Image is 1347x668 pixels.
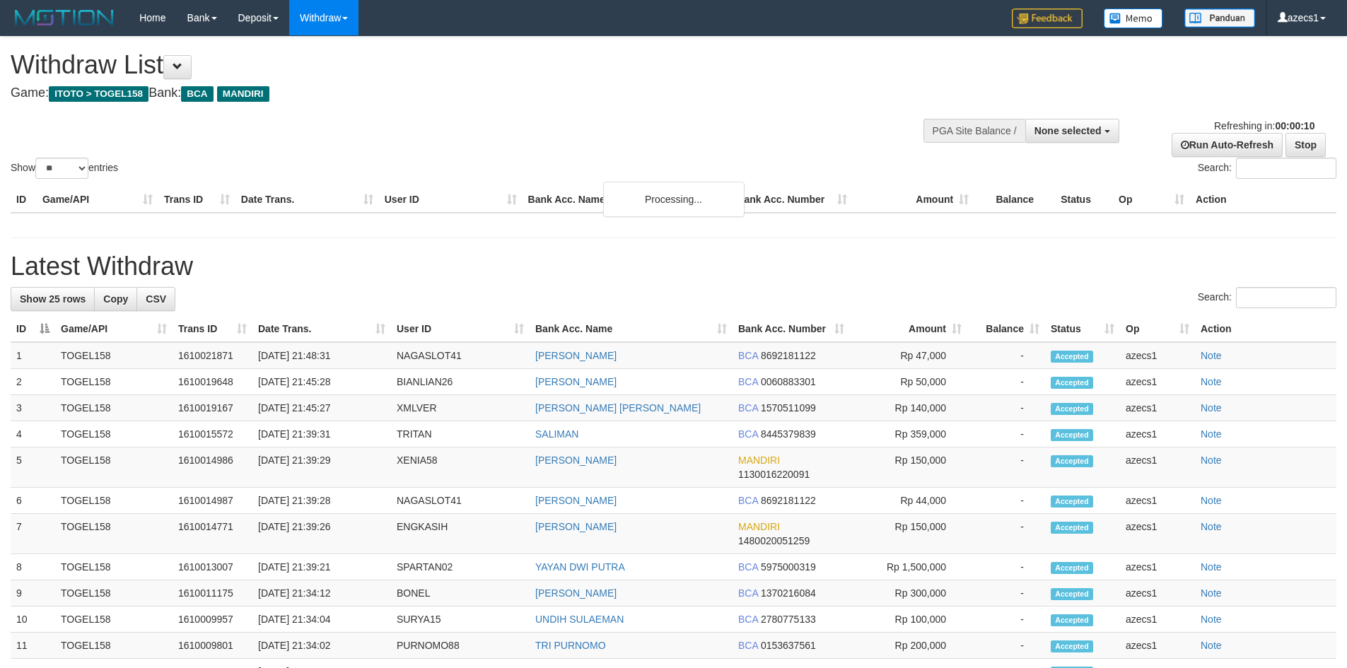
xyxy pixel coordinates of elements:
[1051,640,1093,652] span: Accepted
[1201,614,1222,625] a: Note
[923,119,1025,143] div: PGA Site Balance /
[173,607,252,633] td: 1610009957
[967,395,1045,421] td: -
[1195,316,1336,342] th: Action
[55,633,173,659] td: TOGEL158
[967,488,1045,514] td: -
[94,287,137,311] a: Copy
[1120,633,1195,659] td: azecs1
[967,514,1045,554] td: -
[535,376,617,387] a: [PERSON_NAME]
[850,488,967,514] td: Rp 44,000
[850,554,967,580] td: Rp 1,500,000
[1012,8,1083,28] img: Feedback.jpg
[1201,428,1222,440] a: Note
[1045,316,1120,342] th: Status: activate to sort column ascending
[37,187,158,213] th: Game/API
[1201,640,1222,651] a: Note
[1120,316,1195,342] th: Op: activate to sort column ascending
[967,369,1045,395] td: -
[1201,455,1222,466] a: Note
[535,521,617,532] a: [PERSON_NAME]
[733,316,850,342] th: Bank Acc. Number: activate to sort column ascending
[55,554,173,580] td: TOGEL158
[391,421,530,447] td: TRITAN
[535,614,624,625] a: UNDIH SULAEMAN
[1201,587,1222,599] a: Note
[1120,447,1195,488] td: azecs1
[11,86,884,100] h4: Game: Bank:
[761,614,816,625] span: Copy 2780775133 to clipboard
[967,447,1045,488] td: -
[11,7,118,28] img: MOTION_logo.png
[11,580,55,607] td: 9
[20,293,86,305] span: Show 25 rows
[850,316,967,342] th: Amount: activate to sort column ascending
[55,447,173,488] td: TOGEL158
[967,316,1045,342] th: Balance: activate to sort column ascending
[35,158,88,179] select: Showentries
[11,488,55,514] td: 6
[1201,402,1222,414] a: Note
[850,580,967,607] td: Rp 300,000
[761,561,816,573] span: Copy 5975000319 to clipboard
[1025,119,1119,143] button: None selected
[738,640,758,651] span: BCA
[1236,287,1336,308] input: Search:
[761,428,816,440] span: Copy 8445379839 to clipboard
[1051,588,1093,600] span: Accepted
[252,633,391,659] td: [DATE] 21:34:02
[55,369,173,395] td: TOGEL158
[1051,496,1093,508] span: Accepted
[535,640,606,651] a: TRI PURNOMO
[11,369,55,395] td: 2
[252,580,391,607] td: [DATE] 21:34:12
[1184,8,1255,28] img: panduan.png
[55,607,173,633] td: TOGEL158
[850,369,967,395] td: Rp 50,000
[235,187,379,213] th: Date Trans.
[391,554,530,580] td: SPARTAN02
[1120,580,1195,607] td: azecs1
[252,554,391,580] td: [DATE] 21:39:21
[252,447,391,488] td: [DATE] 21:39:29
[738,561,758,573] span: BCA
[173,488,252,514] td: 1610014987
[55,488,173,514] td: TOGEL158
[1120,342,1195,369] td: azecs1
[391,580,530,607] td: BONEL
[1120,554,1195,580] td: azecs1
[1190,187,1336,213] th: Action
[55,342,173,369] td: TOGEL158
[761,495,816,506] span: Copy 8692181122 to clipboard
[252,395,391,421] td: [DATE] 21:45:27
[1198,158,1336,179] label: Search:
[173,421,252,447] td: 1610015572
[850,633,967,659] td: Rp 200,000
[11,316,55,342] th: ID: activate to sort column descending
[738,535,810,546] span: Copy 1480020051259 to clipboard
[738,428,758,440] span: BCA
[11,342,55,369] td: 1
[11,421,55,447] td: 4
[1120,421,1195,447] td: azecs1
[173,395,252,421] td: 1610019167
[1201,350,1222,361] a: Note
[11,447,55,488] td: 5
[173,316,252,342] th: Trans ID: activate to sort column ascending
[530,316,733,342] th: Bank Acc. Name: activate to sort column ascending
[173,342,252,369] td: 1610021871
[974,187,1055,213] th: Balance
[1214,120,1314,131] span: Refreshing in:
[146,293,166,305] span: CSV
[738,587,758,599] span: BCA
[738,614,758,625] span: BCA
[173,580,252,607] td: 1610011175
[11,51,884,79] h1: Withdraw List
[761,376,816,387] span: Copy 0060883301 to clipboard
[252,421,391,447] td: [DATE] 21:39:31
[11,187,37,213] th: ID
[173,554,252,580] td: 1610013007
[158,187,235,213] th: Trans ID
[11,514,55,554] td: 7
